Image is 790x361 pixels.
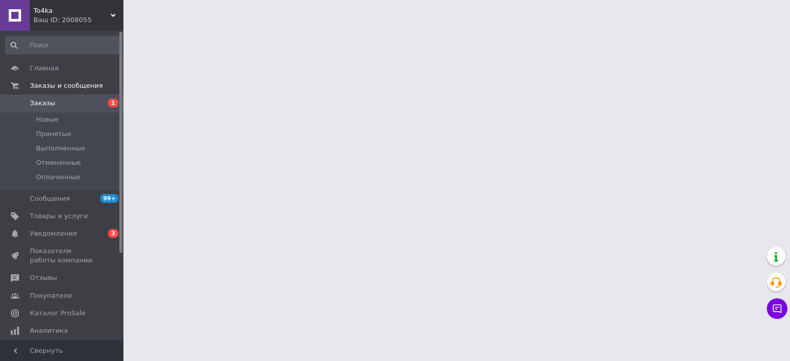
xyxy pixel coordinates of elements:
span: Показатели работы компании [30,246,95,265]
span: Каталог ProSale [30,309,85,318]
span: Заказы и сообщения [30,81,103,90]
span: 1 [108,99,118,107]
span: Оплаченные [36,173,80,182]
span: Покупатели [30,291,72,300]
span: 3 [108,229,118,238]
span: Отмененные [36,158,81,167]
span: Товары и услуги [30,212,88,221]
button: Чат с покупателем [767,298,787,319]
span: 99+ [100,194,118,203]
span: Выполненные [36,144,85,153]
span: To4ka [33,6,111,15]
span: Аналитика [30,326,68,335]
span: Принятые [36,129,71,139]
span: Заказы [30,99,55,108]
div: Ваш ID: 2008055 [33,15,123,25]
span: Главная [30,64,59,73]
input: Поиск [5,36,121,54]
span: Уведомления [30,229,77,238]
span: Отзывы [30,273,57,282]
span: Новые [36,115,59,124]
span: Сообщения [30,194,70,203]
